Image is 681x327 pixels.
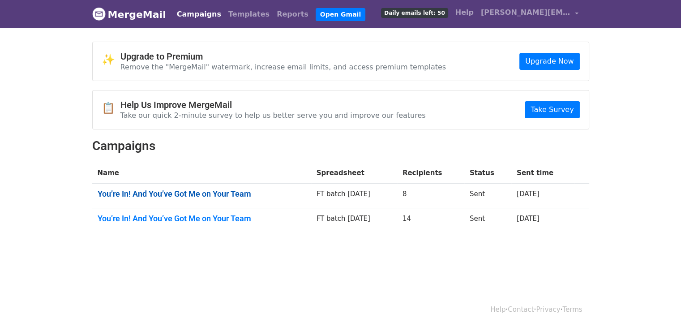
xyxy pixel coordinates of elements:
img: MergeMail logo [92,7,106,21]
a: Templates [225,5,273,23]
p: Take our quick 2-minute survey to help us better serve you and improve our features [120,111,426,120]
a: Reports [273,5,312,23]
td: Sent [464,208,511,232]
a: You’re In! And You’ve Got Me on Your Team [98,189,306,199]
a: [DATE] [517,190,540,198]
th: Recipients [397,163,464,184]
a: You’re In! And You’ve Got Me on Your Team [98,214,306,224]
td: 14 [397,208,464,232]
span: Daily emails left: 50 [381,8,448,18]
a: Upgrade Now [519,53,579,70]
h4: Upgrade to Premium [120,51,446,62]
td: 8 [397,184,464,208]
a: Terms [562,305,582,314]
th: Spreadsheet [311,163,397,184]
a: Privacy [536,305,560,314]
a: Daily emails left: 50 [377,4,451,22]
a: MergeMail [92,5,166,24]
a: Contact [508,305,534,314]
td: Sent [464,184,511,208]
iframe: Chat Widget [636,284,681,327]
a: [PERSON_NAME][EMAIL_ADDRESS] [477,4,582,25]
a: Help [490,305,505,314]
th: Sent time [511,163,575,184]
span: [PERSON_NAME][EMAIL_ADDRESS] [481,7,570,18]
td: FT batch [DATE] [311,208,397,232]
p: Remove the "MergeMail" watermark, increase email limits, and access premium templates [120,62,446,72]
a: [DATE] [517,215,540,223]
a: Help [452,4,477,22]
a: Open Gmail [316,8,365,21]
h2: Campaigns [92,138,589,154]
a: Take Survey [525,101,579,118]
h4: Help Us Improve MergeMail [120,99,426,110]
a: Campaigns [173,5,225,23]
td: FT batch [DATE] [311,184,397,208]
span: 📋 [102,102,120,115]
th: Name [92,163,311,184]
th: Status [464,163,511,184]
span: ✨ [102,53,120,66]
